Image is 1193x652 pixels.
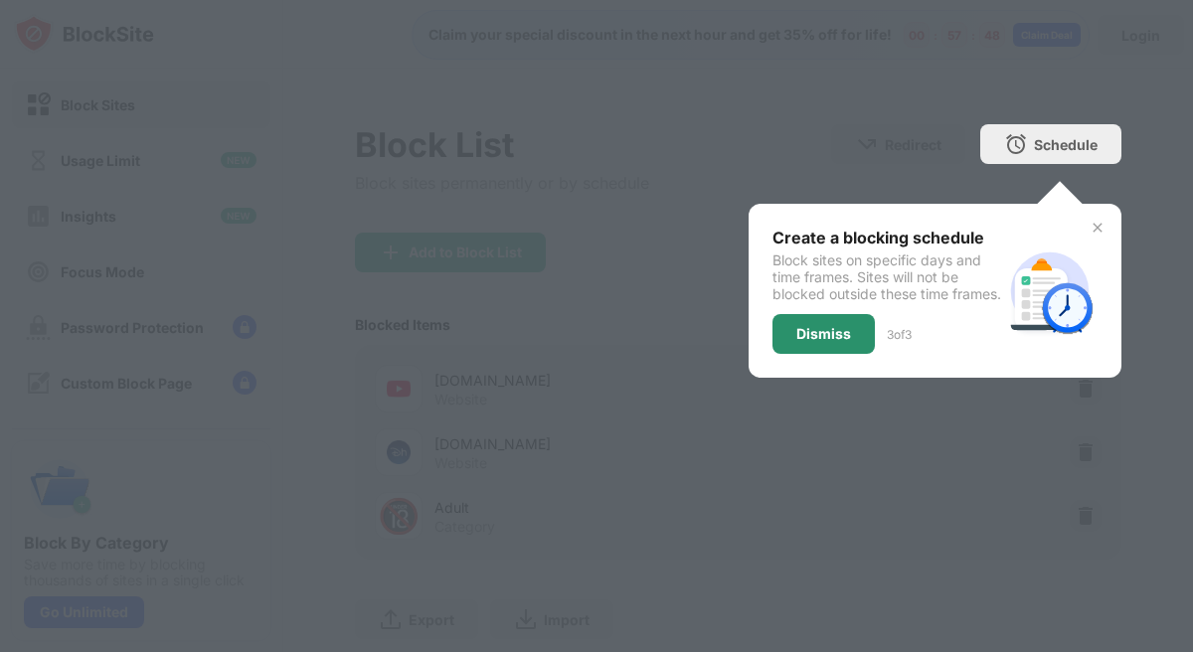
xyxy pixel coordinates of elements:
[772,251,1002,302] div: Block sites on specific days and time frames. Sites will not be blocked outside these time frames.
[772,228,1002,247] div: Create a blocking schedule
[1090,220,1106,236] img: x-button.svg
[1002,244,1098,339] img: schedule.svg
[796,326,851,342] div: Dismiss
[1034,136,1098,153] div: Schedule
[887,327,912,342] div: 3 of 3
